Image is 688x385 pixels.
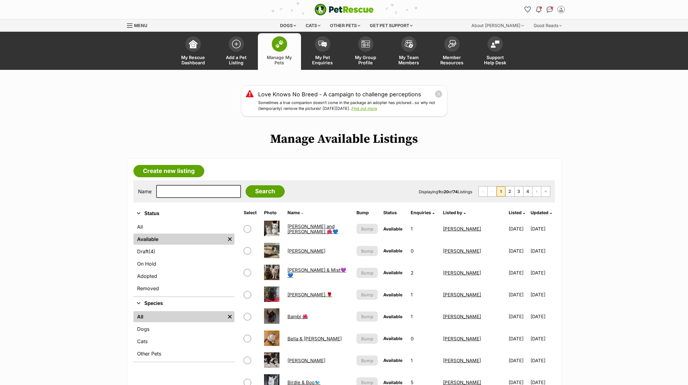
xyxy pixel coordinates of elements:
span: Available [383,292,402,297]
span: Available [383,314,402,319]
a: Create new listing [133,165,204,177]
td: [DATE] [531,328,554,349]
a: [PERSON_NAME] [443,358,481,363]
a: Support Help Desk [474,33,517,70]
img: notifications-46538b983faf8c2785f20acdc204bb7945ddae34d4c08c2a6579f10ce5e182be.svg [536,6,541,13]
a: All [133,221,234,232]
img: chat-41dd97257d64d25036548639549fe6c8038ab92f7586957e7f3b1b290dea8141.svg [547,6,553,13]
span: Available [383,270,402,275]
nav: Pagination [478,186,550,197]
th: Bump [354,208,380,218]
td: 1 [408,306,440,327]
a: Cats [133,336,234,347]
div: Status [133,220,234,296]
div: Species [133,310,234,362]
a: Last page [541,186,550,196]
img: team-members-icon-5396bd8760b3fe7c0b43da4ab00e1e3bb1a5d9ba89233759b79545d2d3fc5d0d.svg [405,40,413,48]
a: Love Knows No Breed - A campaign to challenge perceptions [258,90,421,98]
a: Removed [133,283,234,294]
th: Status [381,208,408,218]
span: My Team Members [395,55,423,65]
td: [DATE] [531,284,554,305]
a: PetRescue [315,4,374,15]
span: Name [287,210,300,215]
td: [DATE] [506,218,530,239]
span: Bump [361,270,373,276]
img: Audrey Rose 🌹 [264,287,279,302]
a: All [133,311,225,322]
td: 0 [408,328,440,349]
label: Name [138,189,152,194]
button: close [435,90,442,98]
a: Next page [532,186,541,196]
td: 1 [408,218,440,239]
div: Cats [301,19,325,32]
a: Manage My Pets [258,33,301,70]
a: Page 3 [515,186,523,196]
span: Bump [361,248,373,254]
td: [DATE] [531,350,554,371]
button: Bump [356,290,378,300]
button: Status [133,210,234,218]
span: My Rescue Dashboard [179,55,207,65]
a: Bella & [PERSON_NAME] [287,336,342,342]
a: Adopted [133,271,234,282]
td: [DATE] [531,306,554,327]
a: Member Resources [430,33,474,70]
td: 1 [408,284,440,305]
span: Listed by [443,210,462,215]
a: Draft [133,246,234,257]
span: Member Resources [438,55,466,65]
a: On Hold [133,258,234,269]
p: Sometimes a true companion doesn’t come in the package an adopter has pictured…so why not (tempor... [258,100,442,112]
td: [DATE] [506,262,530,283]
span: Bump [361,291,373,298]
a: My Pet Enquiries [301,33,344,70]
td: 2 [408,262,440,283]
span: Available [383,380,402,385]
a: [PERSON_NAME] [443,270,481,276]
th: Photo [262,208,284,218]
span: Menu [134,23,147,28]
a: Other Pets [133,348,234,359]
td: [DATE] [506,350,530,371]
ul: Account quick links [523,5,566,14]
img: member-resources-icon-8e73f808a243e03378d46382f2149f9095a855e16c252ad45f914b54edf8863c.svg [448,40,456,48]
a: My Rescue Dashboard [172,33,215,70]
button: Bump [356,268,378,278]
a: [PERSON_NAME] [443,292,481,298]
a: Listed by [443,210,466,215]
a: Enquiries [411,210,434,215]
strong: 74 [453,189,458,194]
button: Bump [356,355,378,366]
img: logo-e224e6f780fb5917bec1dbf3a21bbac754714ae5b6737aabdf751b685950b380.svg [315,4,374,15]
a: [PERSON_NAME] [443,248,481,254]
img: dashboard-icon-eb2f2d2d3e046f16d808141f083e7271f6b2e854fb5c12c21221c1fb7104beca.svg [189,40,197,48]
span: Previous page [488,186,496,196]
a: Remove filter [225,311,234,322]
a: Listed [509,210,525,215]
strong: 20 [444,189,449,194]
a: [PERSON_NAME] and [PERSON_NAME] 🌺💙 [287,223,338,235]
a: [PERSON_NAME] [443,336,481,342]
td: [DATE] [531,240,554,262]
button: Bump [356,224,378,234]
div: Other pets [326,19,364,32]
span: Bump [361,226,373,232]
a: [PERSON_NAME] [443,314,481,319]
button: Bump [356,334,378,344]
span: Available [383,336,402,341]
button: Notifications [534,5,544,14]
span: (4) [149,248,155,255]
button: Bump [356,311,378,322]
a: Dogs [133,323,234,335]
img: Bella & Kevin 💕 [264,331,279,346]
a: Conversations [545,5,555,14]
div: Dogs [276,19,300,32]
span: Manage My Pets [266,55,293,65]
span: Displaying to of Listings [419,189,472,194]
a: Page 4 [523,186,532,196]
td: [DATE] [506,284,530,305]
span: Support Help Desk [481,55,509,65]
a: Name [287,210,303,215]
